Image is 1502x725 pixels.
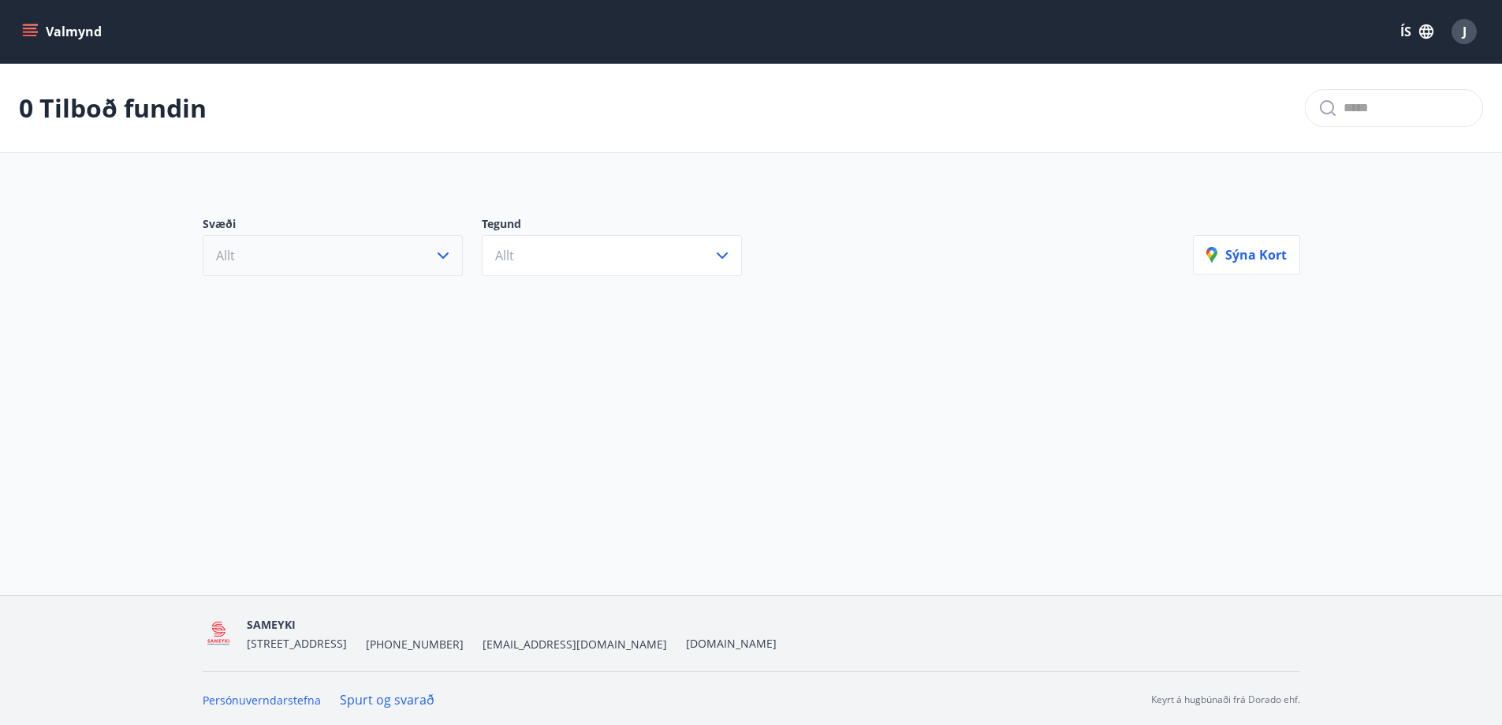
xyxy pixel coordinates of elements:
p: Tegund [482,216,761,235]
span: [PHONE_NUMBER] [366,637,464,652]
span: [EMAIL_ADDRESS][DOMAIN_NAME] [483,637,667,652]
img: 5QO2FORUuMeaEQbdwbcTl28EtwdGrpJ2a0ZOehIg.png [203,617,235,651]
button: menu [19,17,108,46]
p: Svæði [203,216,482,235]
span: J [1463,23,1467,40]
button: J [1445,13,1483,50]
button: Sýna kort [1193,235,1300,275]
a: Spurt og svarað [340,691,434,708]
span: SAMEYKI [247,617,296,632]
a: [DOMAIN_NAME] [686,636,777,651]
p: 0 Tilboð fundin [19,91,207,125]
span: Allt [216,247,235,264]
p: Keyrt á hugbúnaði frá Dorado ehf. [1151,693,1300,707]
button: Allt [203,235,463,276]
button: Allt [482,235,742,276]
p: Sýna kort [1206,246,1287,263]
span: [STREET_ADDRESS] [247,636,347,651]
a: Persónuverndarstefna [203,693,321,708]
button: ÍS [1392,17,1442,46]
span: Allt [495,247,514,264]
